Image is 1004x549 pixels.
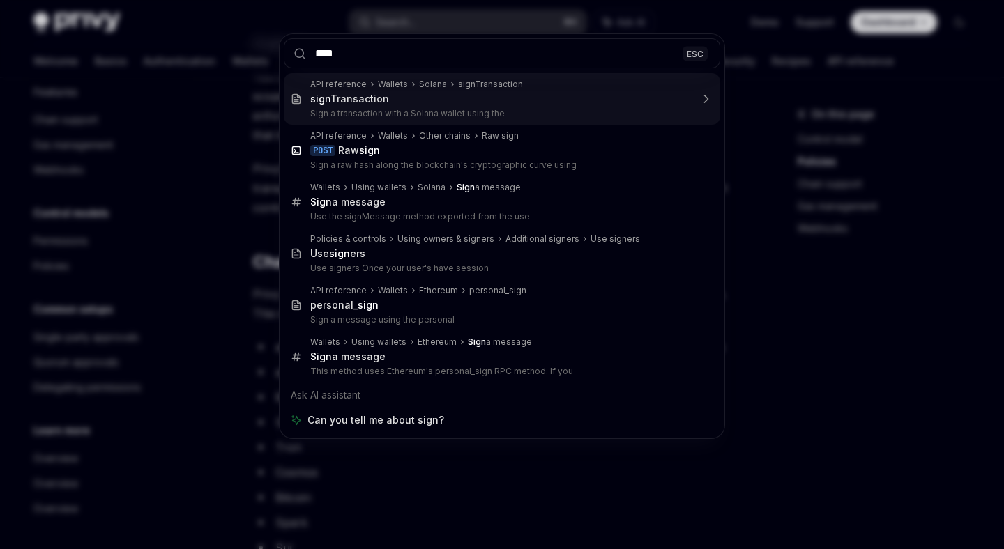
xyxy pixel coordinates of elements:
b: sign [329,247,350,259]
p: Use signers Once your user's have session [310,263,691,274]
div: Wallets [310,182,340,193]
div: API reference [310,285,367,296]
div: Use ers [310,247,365,260]
div: Wallets [378,79,408,90]
span: Can you tell me about sign? [307,413,444,427]
div: Using wallets [351,337,406,348]
div: personal_sign [469,285,526,296]
div: Raw [338,144,380,157]
div: ESC [683,46,708,61]
b: sign [359,144,380,156]
div: Other chains [419,130,471,141]
div: a message [468,337,532,348]
div: personal_ [310,299,379,311]
div: Using owners & signers [397,233,494,245]
p: Sign a transaction with a Solana wallet using the [310,108,691,119]
div: Wallets [378,285,408,296]
div: POST [310,145,335,156]
b: sign [310,93,330,105]
div: Raw sign [482,130,519,141]
p: Sign a raw hash along the blockchain's cryptographic curve using [310,160,691,171]
p: Use the signMessage method exported from the use [310,211,691,222]
div: Transaction [310,93,389,105]
p: Sign a message using the personal_ [310,314,691,325]
b: sign [358,299,379,311]
div: API reference [310,130,367,141]
div: signTransaction [458,79,523,90]
div: Using wallets [351,182,406,193]
div: API reference [310,79,367,90]
div: Solana [419,79,447,90]
p: This method uses Ethereum's personal_sign RPC method. If you [310,366,691,377]
b: Sign [457,182,475,192]
div: Policies & controls [310,233,386,245]
b: Sign [310,350,332,362]
b: Sign [310,196,332,208]
div: Ethereum [418,337,457,348]
div: Ask AI assistant [284,382,720,408]
div: a message [457,182,521,193]
div: a message [310,350,386,363]
div: Solana [418,182,446,193]
div: Use signers [591,233,640,245]
div: a message [310,196,386,208]
div: Ethereum [419,285,458,296]
div: Additional signers [505,233,579,245]
div: Wallets [378,130,408,141]
b: Sign [468,337,486,347]
div: Wallets [310,337,340,348]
